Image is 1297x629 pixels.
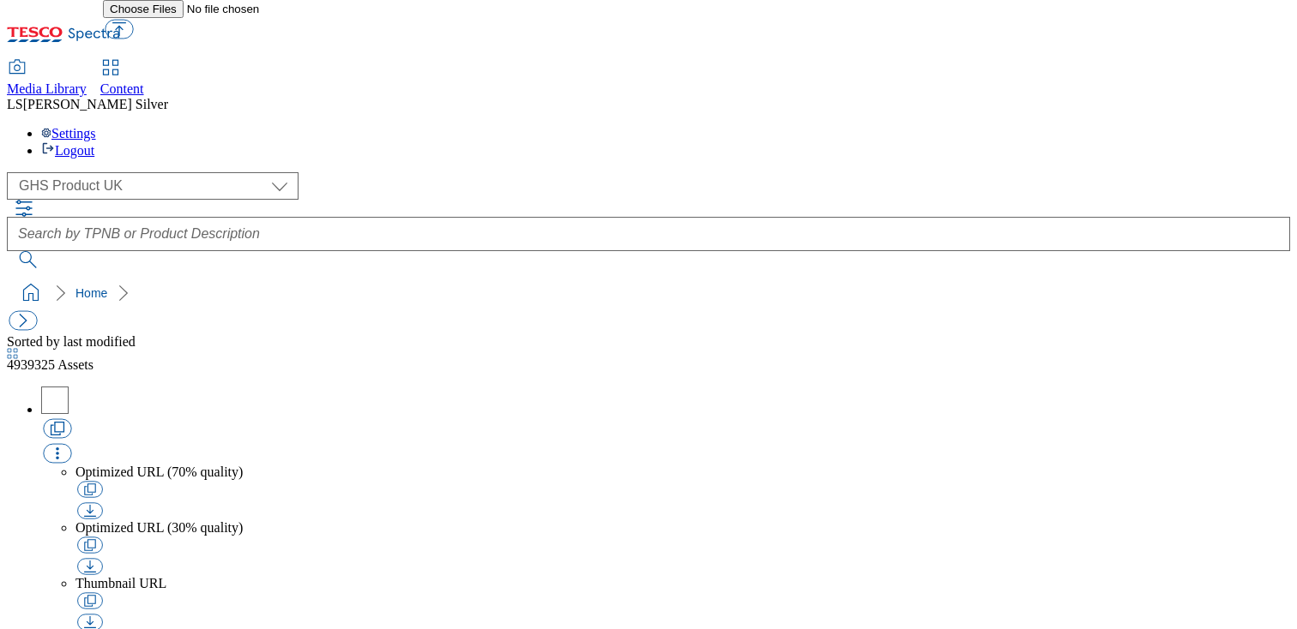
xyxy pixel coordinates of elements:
a: Media Library [7,61,87,97]
a: Logout [41,143,94,158]
span: Optimized URL (70% quality) [75,464,243,479]
span: Optimized URL (30% quality) [75,520,243,535]
span: [PERSON_NAME] Silver [23,97,168,111]
a: Home [75,286,107,300]
input: Search by TPNB or Product Description [7,217,1290,251]
a: home [17,279,45,307]
span: 4939325 [7,357,57,372]
nav: breadcrumb [7,277,1290,309]
span: Media Library [7,81,87,96]
span: LS [7,97,23,111]
span: Sorted by last modified [7,334,136,349]
a: Settings [41,126,96,141]
span: Thumbnail URL [75,576,166,590]
a: Content [100,61,144,97]
span: Content [100,81,144,96]
span: Assets [7,357,94,372]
